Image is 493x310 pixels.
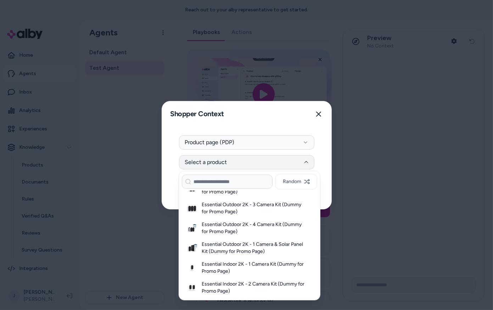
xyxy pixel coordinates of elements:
[202,281,304,295] h3: Essential Indoor 2K - 2 Camera Kit (Dummy for Promo Page)
[202,201,304,215] h3: Essential Outdoor 2K - 3 Camera Kit (Dummy for Promo Page)
[185,223,199,233] img: Essential Outdoor 2K - 4 Camera Kit (Dummy for Promo Page)
[202,261,304,275] h3: Essential Indoor 2K - 1 Camera Kit (Dummy for Promo Page)
[185,184,199,193] img: Essential Outdoor 2K - 2 Camera Kit (Dummy for Promo Page)
[179,155,314,169] button: Select a product
[202,221,304,235] h3: Essential Outdoor 2K - 4 Camera Kit (Dummy for Promo Page)
[185,243,199,253] img: Essential Outdoor 2K - 1 Camera & Solar Panel Kit (Dummy for Promo Page)
[168,107,224,121] h2: Shopper Context
[202,181,304,196] h3: Essential Outdoor 2K - 2 Camera Kit (Dummy for Promo Page)
[185,203,199,213] img: Essential Outdoor 2K - 3 Camera Kit (Dummy for Promo Page)
[202,241,304,255] h3: Essential Outdoor 2K - 1 Camera & Solar Panel Kit (Dummy for Promo Page)
[275,174,317,190] button: Random
[185,263,199,273] img: Essential Indoor 2K - 1 Camera Kit (Dummy for Promo Page)
[185,283,199,293] img: Essential Indoor 2K - 2 Camera Kit (Dummy for Promo Page)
